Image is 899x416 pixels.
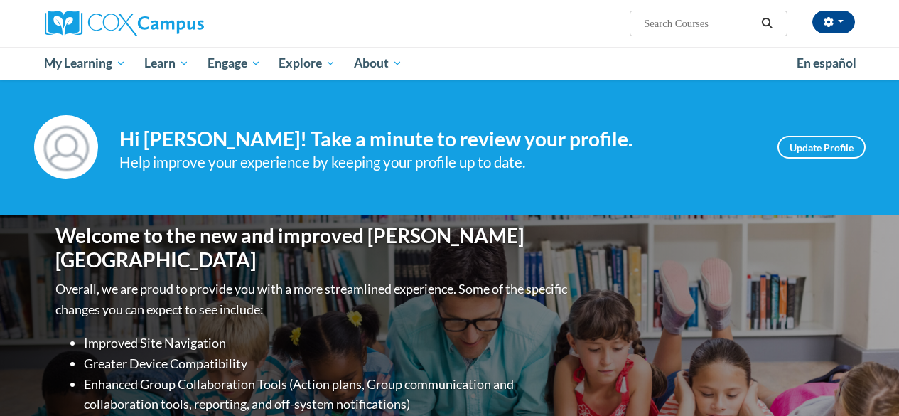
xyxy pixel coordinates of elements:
[208,55,261,72] span: Engage
[797,55,856,70] span: En español
[36,47,136,80] a: My Learning
[787,48,866,78] a: En español
[777,136,866,159] a: Update Profile
[279,55,335,72] span: Explore
[198,47,270,80] a: Engage
[119,127,756,151] h4: Hi [PERSON_NAME]! Take a minute to review your profile.
[345,47,411,80] a: About
[44,55,126,72] span: My Learning
[34,47,866,80] div: Main menu
[55,279,571,320] p: Overall, we are proud to provide you with a more streamlined experience. Some of the specific cha...
[756,15,777,32] button: Search
[354,55,402,72] span: About
[135,47,198,80] a: Learn
[84,353,571,374] li: Greater Device Compatibility
[84,333,571,353] li: Improved Site Navigation
[34,115,98,179] img: Profile Image
[45,11,301,36] a: Cox Campus
[119,151,756,174] div: Help improve your experience by keeping your profile up to date.
[45,11,204,36] img: Cox Campus
[144,55,189,72] span: Learn
[642,15,756,32] input: Search Courses
[84,374,571,415] li: Enhanced Group Collaboration Tools (Action plans, Group communication and collaboration tools, re...
[269,47,345,80] a: Explore
[55,224,571,272] h1: Welcome to the new and improved [PERSON_NAME][GEOGRAPHIC_DATA]
[812,11,855,33] button: Account Settings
